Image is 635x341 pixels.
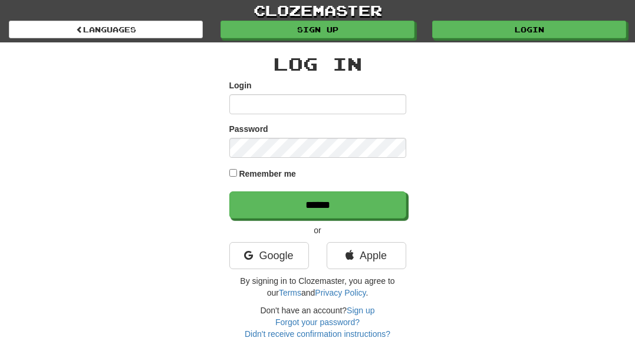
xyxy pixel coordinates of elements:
[229,275,406,299] p: By signing in to Clozemaster, you agree to our and .
[229,224,406,236] p: or
[315,288,366,297] a: Privacy Policy
[279,288,301,297] a: Terms
[432,21,626,38] a: Login
[275,317,360,327] a: Forgot your password?
[327,242,406,269] a: Apple
[229,242,309,269] a: Google
[347,306,374,315] a: Sign up
[229,80,252,91] label: Login
[221,21,414,38] a: Sign up
[229,304,406,340] div: Don't have an account?
[245,329,390,339] a: Didn't receive confirmation instructions?
[239,168,296,180] label: Remember me
[9,21,203,38] a: Languages
[229,54,406,74] h2: Log In
[229,123,268,135] label: Password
